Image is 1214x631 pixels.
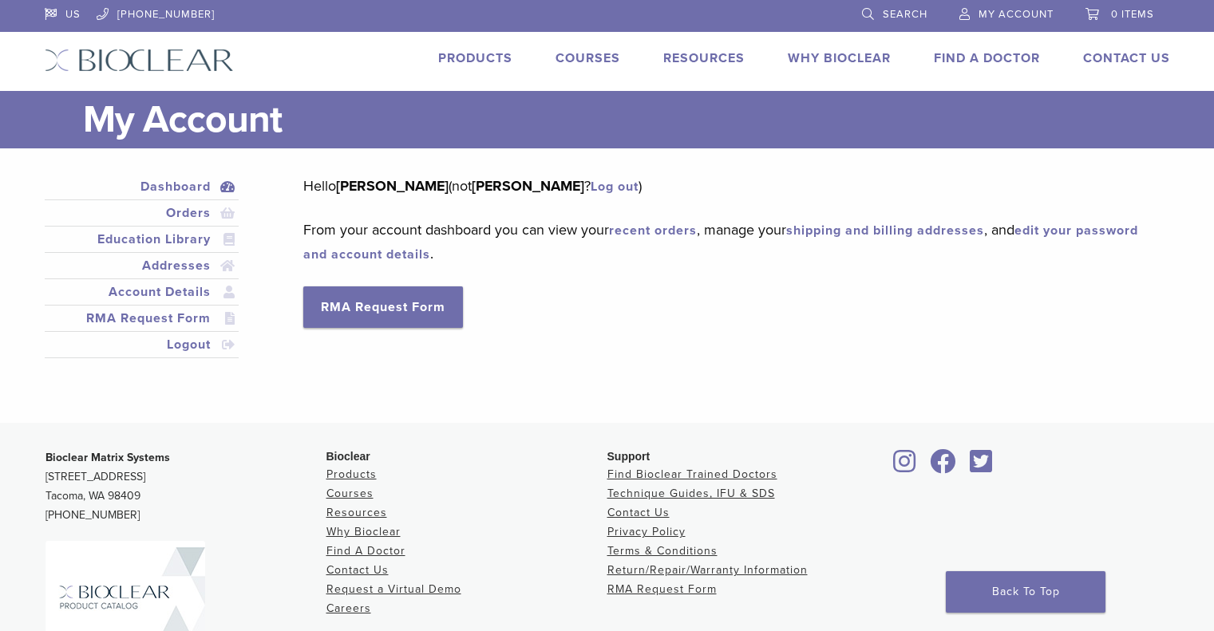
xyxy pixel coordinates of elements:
[607,467,777,481] a: Find Bioclear Trained Doctors
[45,448,326,525] p: [STREET_ADDRESS] Tacoma, WA 98409 [PHONE_NUMBER]
[48,256,236,275] a: Addresses
[45,451,170,464] strong: Bioclear Matrix Systems
[607,450,650,463] span: Support
[48,230,236,249] a: Education Library
[786,223,984,239] a: shipping and billing addresses
[472,177,584,195] strong: [PERSON_NAME]
[965,459,998,475] a: Bioclear
[326,506,387,519] a: Resources
[303,174,1145,198] p: Hello (not ? )
[556,50,620,66] a: Courses
[934,50,1040,66] a: Find A Doctor
[326,467,377,481] a: Products
[326,525,401,538] a: Why Bioclear
[607,525,686,538] a: Privacy Policy
[1083,50,1170,66] a: Contact Us
[336,177,449,195] strong: [PERSON_NAME]
[303,286,463,328] a: RMA Request Form
[946,571,1105,613] a: Back To Top
[607,563,808,577] a: Return/Repair/Warranty Information
[607,582,717,596] a: RMA Request Form
[925,459,962,475] a: Bioclear
[326,487,374,500] a: Courses
[326,563,389,577] a: Contact Us
[48,282,236,302] a: Account Details
[326,450,370,463] span: Bioclear
[326,582,461,596] a: Request a Virtual Demo
[888,459,922,475] a: Bioclear
[48,177,236,196] a: Dashboard
[45,174,239,377] nav: Account pages
[788,50,891,66] a: Why Bioclear
[883,8,927,21] span: Search
[1111,8,1154,21] span: 0 items
[326,544,405,558] a: Find A Doctor
[48,203,236,223] a: Orders
[607,506,670,519] a: Contact Us
[607,544,718,558] a: Terms & Conditions
[45,49,234,72] img: Bioclear
[326,601,371,615] a: Careers
[438,50,512,66] a: Products
[48,335,236,354] a: Logout
[303,218,1145,266] p: From your account dashboard you can view your , manage your , and .
[609,223,697,239] a: recent orders
[663,50,745,66] a: Resources
[979,8,1054,21] span: My Account
[83,91,1170,148] h1: My Account
[591,179,639,195] a: Log out
[607,487,775,500] a: Technique Guides, IFU & SDS
[48,309,236,328] a: RMA Request Form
